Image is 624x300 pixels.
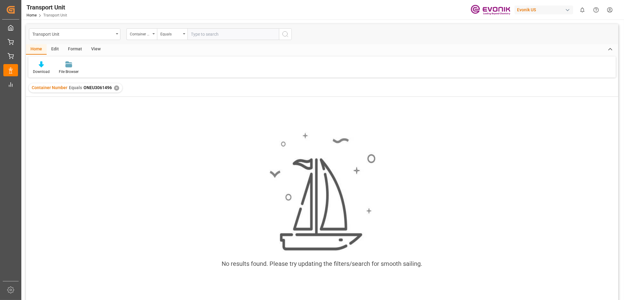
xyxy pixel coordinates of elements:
[269,132,376,252] img: smooth_sailing.jpeg
[589,3,603,17] button: Help Center
[47,44,63,55] div: Edit
[160,30,181,37] div: Equals
[187,28,279,40] input: Type to search
[576,3,589,17] button: show 0 new notifications
[27,13,37,17] a: Home
[127,28,157,40] button: open menu
[222,259,423,268] div: No results found. Please try updating the filters/search for smooth sailing.
[33,69,50,74] div: Download
[84,85,112,90] span: ONEU3061496
[114,85,119,91] div: ✕
[29,28,120,40] button: open menu
[63,44,87,55] div: Format
[157,28,187,40] button: open menu
[87,44,105,55] div: View
[130,30,151,37] div: Container Number
[59,69,79,74] div: File Browser
[515,5,573,14] div: Evonik US
[32,85,67,90] span: Container Number
[32,30,114,38] div: Transport Unit
[515,4,576,16] button: Evonik US
[279,28,292,40] button: search button
[69,85,82,90] span: Equals
[26,44,47,55] div: Home
[471,5,510,15] img: Evonik-brand-mark-Deep-Purple-RGB.jpeg_1700498283.jpeg
[27,3,67,12] div: Transport Unit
